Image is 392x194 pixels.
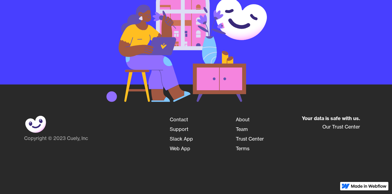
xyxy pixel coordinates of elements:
[351,184,387,188] img: Made in Webflow
[236,144,249,153] a: Terms
[302,115,360,132] a: Your data is safe with us.Our Trust Center
[302,122,360,132] div: Our Trust Center
[170,124,188,134] a: Support
[24,135,164,141] div: Copyright © 2023 Cuely, Inc
[170,115,188,124] a: Contact
[236,124,248,134] a: Team
[236,115,250,124] a: About
[236,134,264,144] a: Trust Center
[170,144,190,153] a: Web App
[170,134,193,144] a: Slack App
[302,115,360,122] div: Your data is safe with us.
